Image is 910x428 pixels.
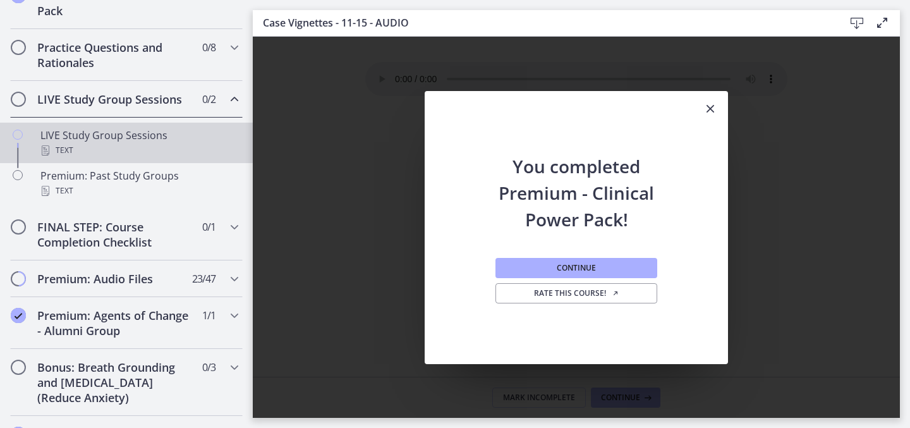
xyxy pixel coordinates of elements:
[495,258,657,278] button: Continue
[37,271,191,286] h2: Premium: Audio Files
[40,143,238,158] div: Text
[40,128,238,158] div: LIVE Study Group Sessions
[495,283,657,303] a: Rate this course! Opens in a new window
[202,40,215,55] span: 0 / 8
[534,288,619,298] span: Rate this course!
[202,360,215,375] span: 0 / 3
[693,91,728,128] button: Close
[192,271,215,286] span: 23 / 47
[37,40,191,70] h2: Practice Questions and Rationales
[40,168,238,199] div: Premium: Past Study Groups
[11,308,26,323] i: Completed
[263,15,824,30] h3: Case Vignettes - 11-15 - AUDIO
[40,183,238,199] div: Text
[202,219,215,235] span: 0 / 1
[37,92,191,107] h2: LIVE Study Group Sessions
[37,219,191,250] h2: FINAL STEP: Course Completion Checklist
[612,290,619,297] i: Opens in a new window
[37,308,191,338] h2: Premium: Agents of Change - Alumni Group
[37,360,191,405] h2: Bonus: Breath Grounding and [MEDICAL_DATA] (Reduce Anxiety)
[202,92,215,107] span: 0 / 2
[557,263,596,273] span: Continue
[493,128,660,233] h2: You completed Premium - Clinical Power Pack!
[202,308,215,323] span: 1 / 1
